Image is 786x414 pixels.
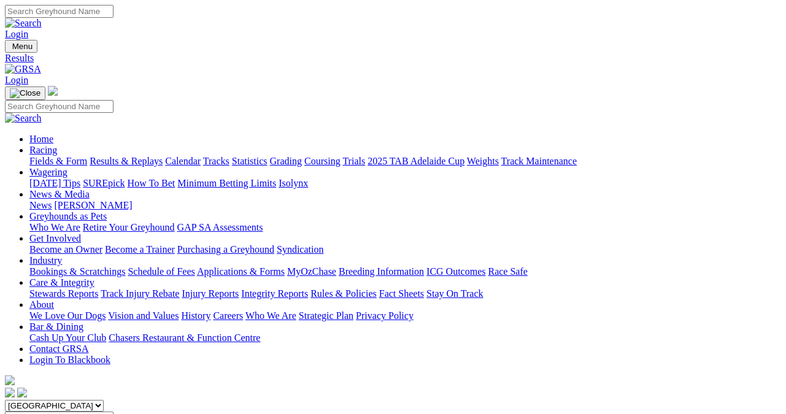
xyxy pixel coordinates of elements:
[287,266,336,277] a: MyOzChase
[299,310,353,321] a: Strategic Plan
[213,310,243,321] a: Careers
[5,5,114,18] input: Search
[108,310,179,321] a: Vision and Values
[12,42,33,51] span: Menu
[29,310,781,321] div: About
[29,244,781,255] div: Get Involved
[83,222,175,232] a: Retire Your Greyhound
[5,53,781,64] a: Results
[5,388,15,397] img: facebook.svg
[29,222,781,233] div: Greyhounds as Pets
[5,64,41,75] img: GRSA
[29,299,54,310] a: About
[29,355,110,365] a: Login To Blackbook
[241,288,308,299] a: Integrity Reports
[379,288,424,299] a: Fact Sheets
[29,266,125,277] a: Bookings & Scratchings
[101,288,179,299] a: Track Injury Rebate
[29,310,106,321] a: We Love Our Dogs
[5,18,42,29] img: Search
[128,266,195,277] a: Schedule of Fees
[29,255,62,266] a: Industry
[177,222,263,232] a: GAP SA Assessments
[165,156,201,166] a: Calendar
[467,156,499,166] a: Weights
[109,332,260,343] a: Chasers Restaurant & Function Centre
[270,156,302,166] a: Grading
[29,134,53,144] a: Home
[177,244,274,255] a: Purchasing a Greyhound
[29,343,88,354] a: Contact GRSA
[128,178,175,188] a: How To Bet
[304,156,341,166] a: Coursing
[90,156,163,166] a: Results & Replays
[203,156,229,166] a: Tracks
[5,113,42,124] img: Search
[29,156,87,166] a: Fields & Form
[29,332,106,343] a: Cash Up Your Club
[177,178,276,188] a: Minimum Betting Limits
[29,277,94,288] a: Care & Integrity
[182,288,239,299] a: Injury Reports
[197,266,285,277] a: Applications & Forms
[501,156,577,166] a: Track Maintenance
[29,222,80,232] a: Who We Are
[368,156,464,166] a: 2025 TAB Adelaide Cup
[5,100,114,113] input: Search
[5,29,28,39] a: Login
[339,266,424,277] a: Breeding Information
[105,244,175,255] a: Become a Trainer
[29,211,107,221] a: Greyhounds as Pets
[29,200,52,210] a: News
[5,86,45,100] button: Toggle navigation
[5,375,15,385] img: logo-grsa-white.png
[29,189,90,199] a: News & Media
[48,86,58,96] img: logo-grsa-white.png
[232,156,268,166] a: Statistics
[426,288,483,299] a: Stay On Track
[29,167,67,177] a: Wagering
[277,244,323,255] a: Syndication
[29,145,57,155] a: Racing
[83,178,125,188] a: SUREpick
[181,310,210,321] a: History
[342,156,365,166] a: Trials
[29,178,781,189] div: Wagering
[29,178,80,188] a: [DATE] Tips
[5,75,28,85] a: Login
[356,310,414,321] a: Privacy Policy
[29,332,781,343] div: Bar & Dining
[29,156,781,167] div: Racing
[29,200,781,211] div: News & Media
[488,266,527,277] a: Race Safe
[29,266,781,277] div: Industry
[5,40,37,53] button: Toggle navigation
[29,233,81,243] a: Get Involved
[29,321,83,332] a: Bar & Dining
[29,244,102,255] a: Become an Owner
[54,200,132,210] a: [PERSON_NAME]
[310,288,377,299] a: Rules & Policies
[279,178,308,188] a: Isolynx
[17,388,27,397] img: twitter.svg
[10,88,40,98] img: Close
[29,288,98,299] a: Stewards Reports
[245,310,296,321] a: Who We Are
[426,266,485,277] a: ICG Outcomes
[29,288,781,299] div: Care & Integrity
